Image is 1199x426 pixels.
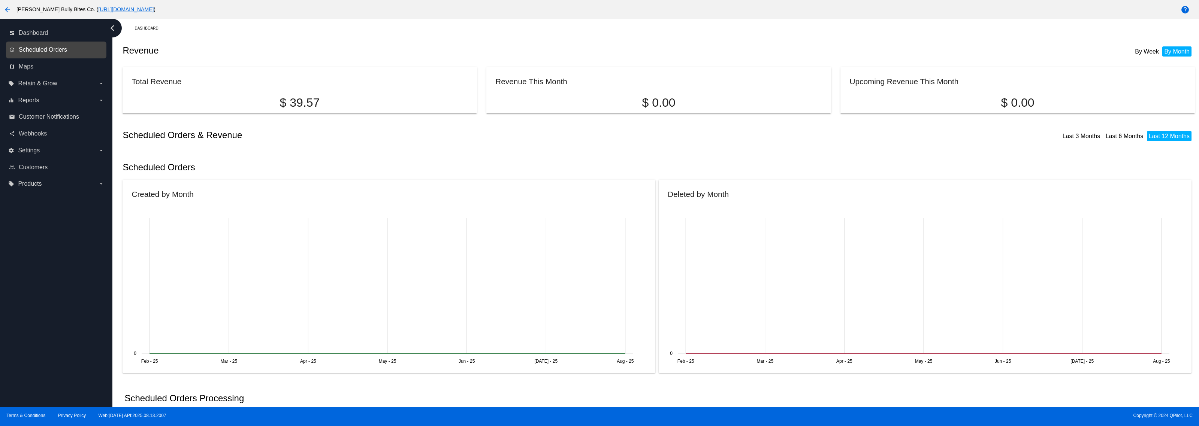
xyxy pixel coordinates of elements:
text: Feb - 25 [677,359,694,364]
a: Terms & Conditions [6,413,45,418]
span: Copyright © 2024 QPilot, LLC [606,413,1193,418]
text: [DATE] - 25 [535,359,558,364]
text: Apr - 25 [836,359,852,364]
a: Web:[DATE] API:2025.08.13.2007 [99,413,166,418]
a: people_outline Customers [9,161,104,173]
i: local_offer [8,80,14,86]
text: Mar - 25 [756,359,773,364]
i: local_offer [8,181,14,187]
span: Webhooks [19,130,47,137]
li: By Week [1133,46,1161,57]
text: [DATE] - 25 [1070,359,1094,364]
span: Settings [18,147,40,154]
span: Scheduled Orders [19,46,67,53]
i: arrow_drop_down [98,181,104,187]
mat-icon: help [1181,5,1190,14]
i: share [9,131,15,137]
i: update [9,47,15,53]
i: settings [8,147,14,153]
text: Apr - 25 [300,359,316,364]
i: email [9,114,15,120]
text: Jun - 25 [459,359,475,364]
span: Dashboard [19,30,48,36]
i: arrow_drop_down [98,97,104,103]
a: email Customer Notifications [9,111,104,123]
span: Reports [18,97,39,104]
h2: Revenue This Month [495,77,567,86]
text: Jun - 25 [995,359,1011,364]
h2: Scheduled Orders Processing [124,393,244,404]
i: equalizer [8,97,14,103]
span: Retain & Grow [18,80,57,87]
text: Feb - 25 [141,359,158,364]
a: [URL][DOMAIN_NAME] [99,6,154,12]
a: dashboard Dashboard [9,27,104,39]
a: map Maps [9,61,104,73]
span: Maps [19,63,33,70]
text: 0 [670,351,673,356]
span: Customers [19,164,48,171]
p: $ 0.00 [495,96,822,110]
text: May - 25 [915,359,933,364]
i: people_outline [9,164,15,170]
h2: Revenue [123,45,659,56]
a: share Webhooks [9,128,104,140]
h2: Scheduled Orders & Revenue [123,130,659,140]
span: Products [18,180,42,187]
i: dashboard [9,30,15,36]
span: [PERSON_NAME] Bully Bites Co. ( ) [16,6,155,12]
text: Aug - 25 [1153,359,1170,364]
text: May - 25 [379,359,396,364]
i: map [9,64,15,70]
a: Last 12 Months [1149,133,1190,139]
p: $ 39.57 [132,96,468,110]
h2: Upcoming Revenue This Month [849,77,958,86]
h2: Created by Month [132,190,193,198]
i: arrow_drop_down [98,147,104,153]
p: $ 0.00 [849,96,1186,110]
a: Privacy Policy [58,413,86,418]
span: Customer Notifications [19,113,79,120]
i: chevron_left [106,22,118,34]
h2: Deleted by Month [668,190,729,198]
a: Last 3 Months [1063,133,1100,139]
text: Mar - 25 [221,359,238,364]
mat-icon: arrow_back [3,5,12,14]
a: update Scheduled Orders [9,44,104,56]
text: 0 [134,351,137,356]
text: Aug - 25 [617,359,634,364]
h2: Total Revenue [132,77,181,86]
i: arrow_drop_down [98,80,104,86]
h2: Scheduled Orders [123,162,659,173]
li: By Month [1162,46,1192,57]
a: Last 6 Months [1106,133,1144,139]
a: Dashboard [135,22,165,34]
